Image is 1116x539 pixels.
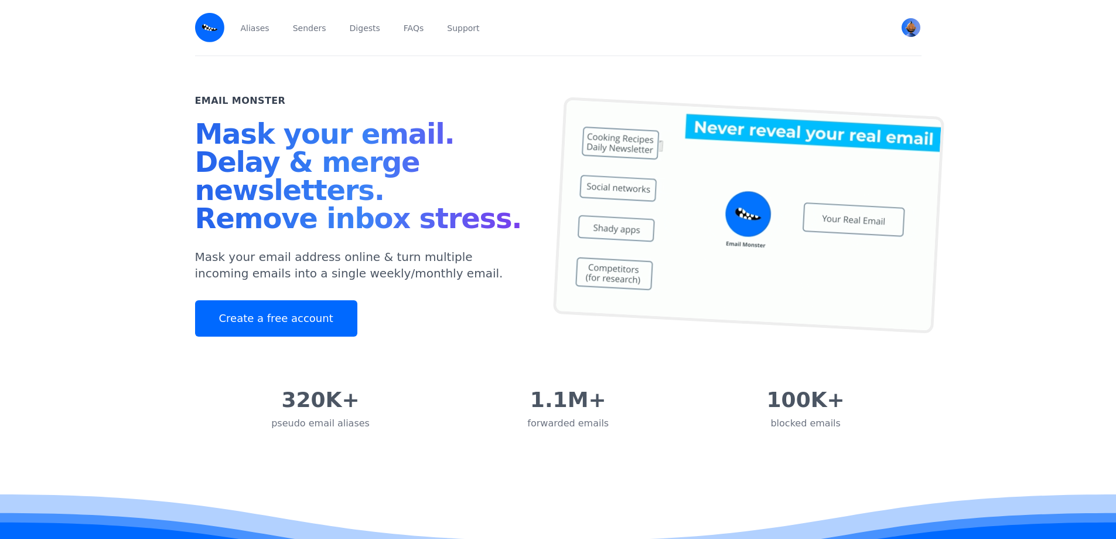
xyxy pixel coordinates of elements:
h1: Mask your email. Delay & merge newsletters. Remove inbox stress. [195,120,530,237]
div: 100K+ [767,388,845,412]
button: User menu [900,17,922,38]
div: forwarded emails [527,416,609,430]
p: Mask your email address online & turn multiple incoming emails into a single weekly/monthly email. [195,249,530,282]
img: Boby's Avatar [902,18,920,37]
a: Create a free account [195,300,357,337]
img: Email Monster [195,13,224,42]
div: pseudo email aliases [271,416,370,430]
img: temp mail, free temporary mail, Temporary Email [552,97,944,334]
div: 320K+ [271,388,370,412]
div: blocked emails [767,416,845,430]
h2: Email Monster [195,94,286,108]
div: 1.1M+ [527,388,609,412]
